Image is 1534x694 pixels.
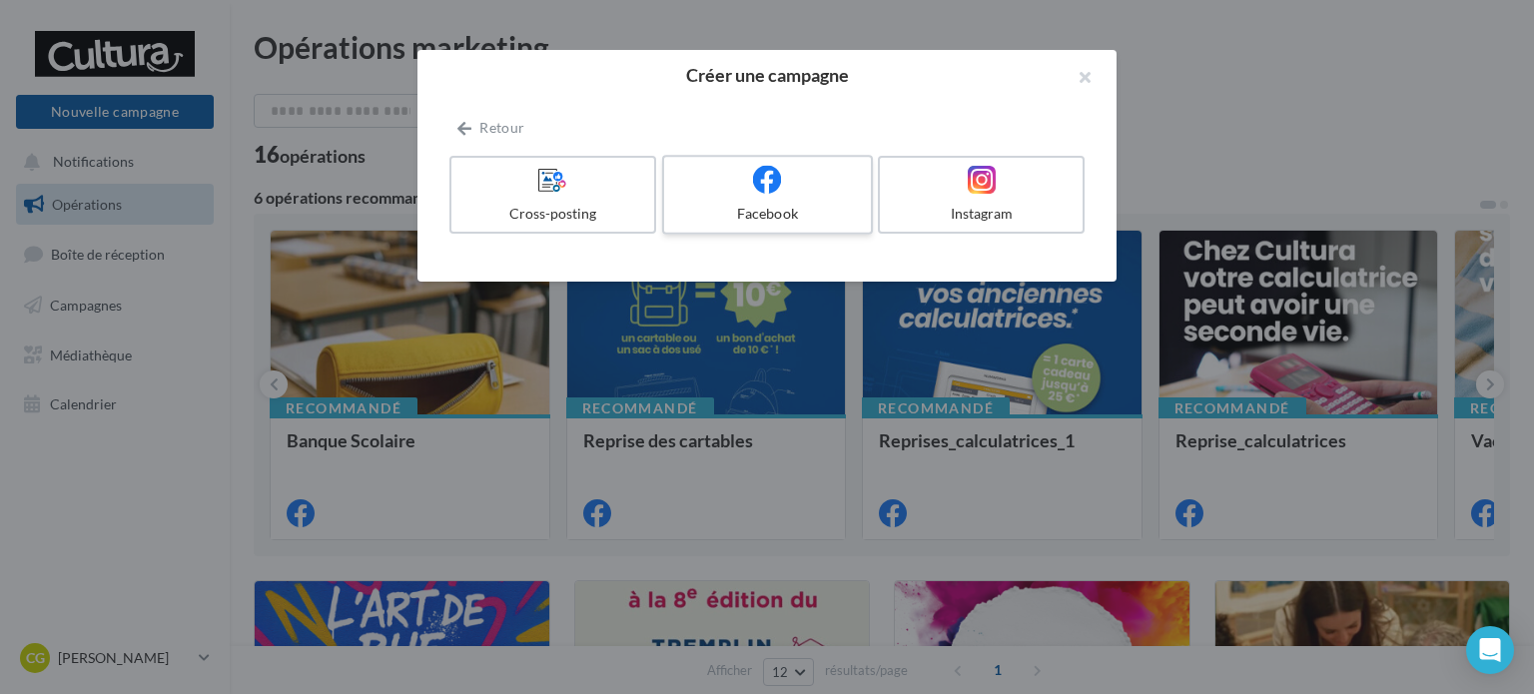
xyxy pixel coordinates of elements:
[459,204,646,224] div: Cross-posting
[672,204,862,224] div: Facebook
[888,204,1075,224] div: Instagram
[1466,626,1514,674] div: Open Intercom Messenger
[449,116,532,140] button: Retour
[449,66,1085,84] h2: Créer une campagne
